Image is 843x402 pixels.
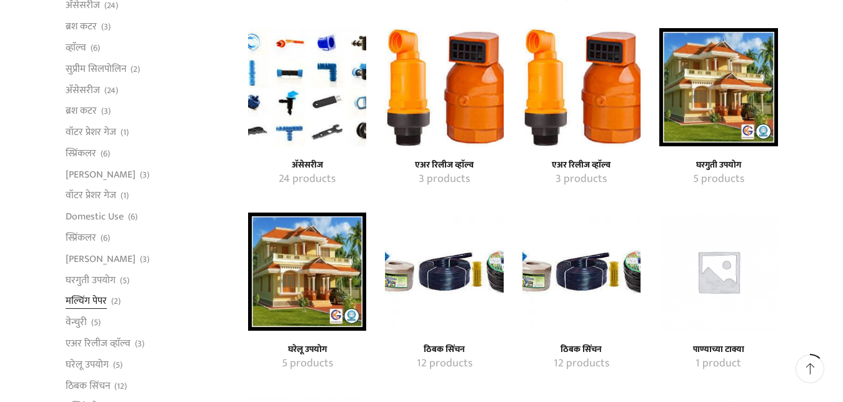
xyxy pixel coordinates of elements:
[248,213,366,331] img: घरेलू उपयोग
[66,79,100,101] a: अ‍ॅसेसरीज
[66,58,126,79] a: सुप्रीम सिलपोलिन
[659,28,777,146] img: घरगुती उपयोग
[262,344,352,355] a: Visit product category घरेलू उपयोग
[522,213,641,331] img: ठिबक सिंचन
[104,84,118,97] span: (24)
[673,344,764,355] a: Visit product category पाण्याच्या टाक्या
[66,16,97,38] a: ब्रश कटर
[140,253,149,266] span: (3)
[556,171,607,188] mark: 3 products
[399,356,489,372] a: Visit product category ठिबक सिंचन
[659,213,777,331] img: पाण्याच्या टाक्या
[66,354,109,375] a: घरेलू उपयोग
[659,213,777,331] a: Visit product category पाण्याच्या टाक्या
[101,148,110,160] span: (6)
[673,171,764,188] a: Visit product category घरगुती उपयोग
[522,213,641,331] a: Visit product category ठिबक सिंचन
[66,101,97,122] a: ब्रश कटर
[66,38,86,59] a: व्हाॅल्व
[693,171,744,188] mark: 5 products
[131,63,140,76] span: (2)
[120,274,129,287] span: (5)
[399,344,489,355] h4: ठिबक सिंचन
[113,359,122,371] span: (5)
[101,232,110,244] span: (6)
[66,248,136,269] a: [PERSON_NAME]
[66,291,107,312] a: मल्चिंग पेपर
[522,28,641,146] img: एअर रिलीज व्हाॅल्व
[248,28,366,146] a: Visit product category अ‍ॅसेसरीज
[66,143,96,164] a: स्प्रिंकलर
[385,213,503,331] a: Visit product category ठिबक सिंचन
[554,356,609,372] mark: 12 products
[66,206,124,228] a: Domestic Use
[128,211,137,223] span: (6)
[66,122,116,143] a: वॉटर प्रेशर गेज
[385,28,503,146] img: एअर रिलीज व्हाॅल्व
[111,295,121,308] span: (2)
[66,164,136,185] a: [PERSON_NAME]
[121,189,129,202] span: (1)
[399,160,489,171] h4: एअर रिलीज व्हाॅल्व
[262,171,352,188] a: Visit product category अ‍ॅसेसरीज
[673,356,764,372] a: Visit product category पाण्याच्या टाक्या
[140,169,149,181] span: (3)
[101,105,111,118] span: (3)
[66,375,110,396] a: ठिबक सिंचन
[417,356,472,372] mark: 12 products
[536,356,627,372] a: Visit product category ठिबक सिंचन
[262,356,352,372] a: Visit product category घरेलू उपयोग
[248,213,366,331] a: Visit product category घरेलू उपयोग
[66,228,96,249] a: स्प्रिंकलर
[536,344,627,355] a: Visit product category ठिबक सिंचन
[536,160,627,171] h4: एअर रिलीज व्हाॅल्व
[659,28,777,146] a: Visit product category घरगुती उपयोग
[673,344,764,355] h4: पाण्याच्या टाक्या
[66,312,87,333] a: वेन्चुरी
[135,338,144,350] span: (3)
[522,28,641,146] a: Visit product category एअर रिलीज व्हाॅल्व
[385,28,503,146] a: Visit product category एअर रिलीज व्हाॅल्व
[696,356,741,372] mark: 1 product
[262,344,352,355] h4: घरेलू उपयोग
[101,21,111,33] span: (3)
[399,171,489,188] a: Visit product category एअर रिलीज व्हाॅल्व
[114,380,127,393] span: (12)
[262,160,352,171] a: Visit product category अ‍ॅसेसरीज
[91,42,100,54] span: (6)
[66,185,116,206] a: वॉटर प्रेशर गेज
[536,160,627,171] a: Visit product category एअर रिलीज व्हाॅल्व
[536,344,627,355] h4: ठिबक सिंचन
[536,171,627,188] a: Visit product category एअर रिलीज व्हाॅल्व
[91,316,101,329] span: (5)
[248,28,366,146] img: अ‍ॅसेसरीज
[399,160,489,171] a: Visit product category एअर रिलीज व्हाॅल्व
[385,213,503,331] img: ठिबक सिंचन
[282,356,333,372] mark: 5 products
[673,160,764,171] h4: घरगुती उपयोग
[262,160,352,171] h4: अ‍ॅसेसरीज
[66,269,116,291] a: घरगुती उपयोग
[399,344,489,355] a: Visit product category ठिबक सिंचन
[419,171,470,188] mark: 3 products
[279,171,336,188] mark: 24 products
[66,333,131,354] a: एअर रिलीज व्हाॅल्व
[121,126,129,139] span: (1)
[673,160,764,171] a: Visit product category घरगुती उपयोग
